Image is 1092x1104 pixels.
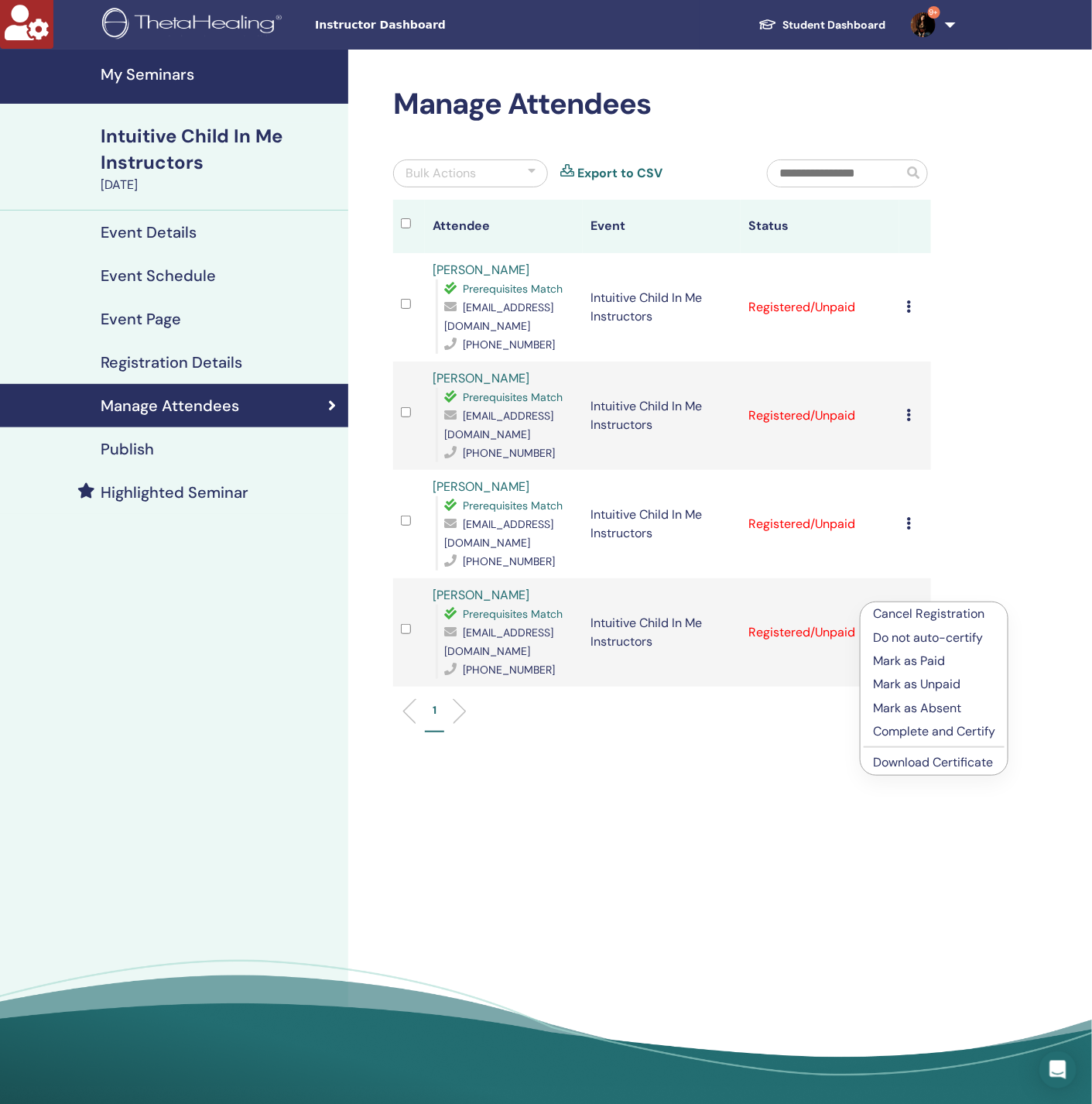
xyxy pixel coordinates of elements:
[928,6,940,19] span: 9+
[444,626,553,658] span: [EMAIL_ADDRESS][DOMAIN_NAME]
[463,554,555,568] span: [PHONE_NUMBER]
[873,699,995,718] p: Mark as Absent
[873,754,993,770] a: Download Certificate
[444,409,553,441] span: [EMAIL_ADDRESS][DOMAIN_NAME]
[758,18,777,31] img: graduation-cap-white.svg
[873,629,995,647] p: Do not auto-certify
[433,702,436,718] p: 1
[102,8,287,43] img: logo.png
[101,396,239,415] h4: Manage Attendees
[1039,1051,1077,1089] div: Open Intercom Messenger
[425,200,583,253] th: Attendee
[873,722,995,741] p: Complete and Certify
[463,446,555,460] span: [PHONE_NUMBER]
[577,164,662,183] a: Export to CSV
[433,370,529,386] a: [PERSON_NAME]
[444,517,553,550] span: [EMAIL_ADDRESS][DOMAIN_NAME]
[433,587,529,603] a: [PERSON_NAME]
[393,87,931,122] h2: Manage Attendees
[583,578,741,687] td: Intuitive Child In Me Instructors
[583,470,741,578] td: Intuitive Child In Me Instructors
[315,17,547,33] span: Instructor Dashboard
[101,440,154,458] h4: Publish
[873,675,995,694] p: Mark as Unpaid
[463,390,563,404] span: Prerequisites Match
[101,176,339,194] div: [DATE]
[583,200,741,253] th: Event
[911,12,936,37] img: default.jpg
[746,11,899,39] a: Student Dashboard
[101,123,339,176] div: Intuitive Child In Me Instructors
[101,266,216,285] h4: Event Schedule
[433,478,529,495] a: [PERSON_NAME]
[463,338,555,351] span: [PHONE_NUMBER]
[101,353,242,372] h4: Registration Details
[463,282,563,296] span: Prerequisites Match
[406,164,476,183] div: Bulk Actions
[463,499,563,513] span: Prerequisites Match
[463,663,555,677] span: [PHONE_NUMBER]
[463,607,563,621] span: Prerequisites Match
[444,300,553,333] span: [EMAIL_ADDRESS][DOMAIN_NAME]
[101,223,197,242] h4: Event Details
[433,262,529,278] a: [PERSON_NAME]
[101,65,339,84] h4: My Seminars
[91,123,348,194] a: Intuitive Child In Me Instructors[DATE]
[873,605,995,623] p: Cancel Registration
[873,652,995,670] p: Mark as Paid
[101,483,248,502] h4: Highlighted Seminar
[583,362,741,470] td: Intuitive Child In Me Instructors
[741,200,899,253] th: Status
[101,310,181,328] h4: Event Page
[583,253,741,362] td: Intuitive Child In Me Instructors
